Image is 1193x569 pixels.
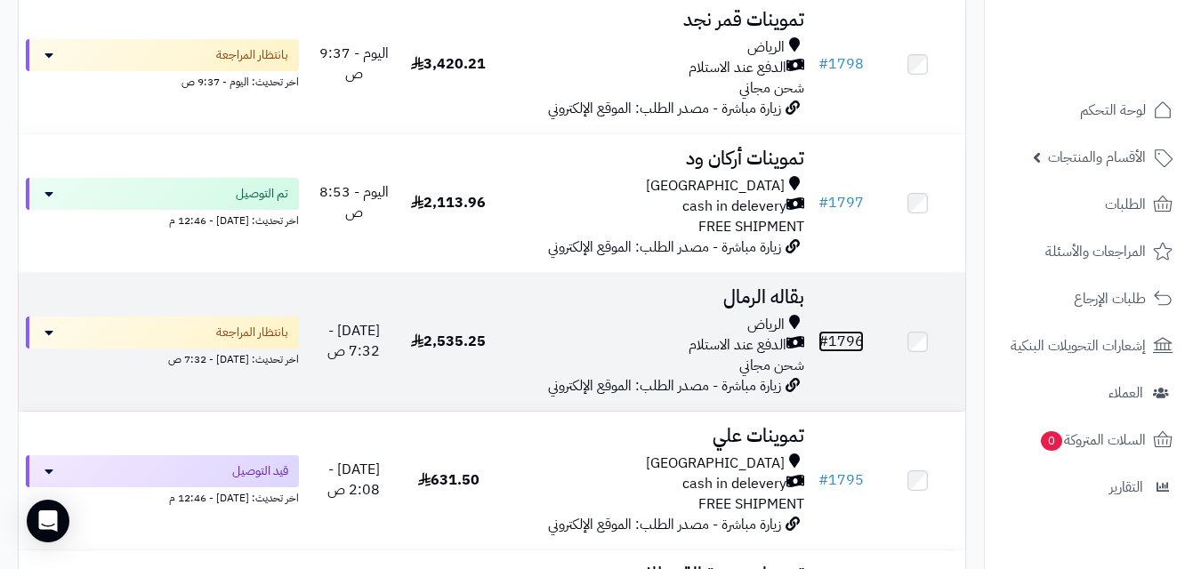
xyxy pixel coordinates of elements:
[548,236,781,258] span: زيارة مباشرة - مصدر الطلب: الموقع الإلكتروني
[996,183,1182,226] a: الطلبات
[1109,475,1143,500] span: التقارير
[1048,145,1146,170] span: الأقسام والمنتجات
[548,375,781,397] span: زيارة مباشرة - مصدر الطلب: الموقع الإلكتروني
[689,335,786,356] span: الدفع عند الاستلام
[1072,48,1176,85] img: logo-2.png
[503,148,803,169] h3: تموينات أركان ود
[698,493,804,515] span: FREE SHIPMENT
[747,315,785,335] span: الرياض
[1045,239,1146,264] span: المراجعات والأسئلة
[646,453,785,474] span: [GEOGRAPHIC_DATA]
[503,287,803,308] h3: بقاله الرمال
[27,500,69,542] div: Open Intercom Messenger
[548,98,781,119] span: زيارة مباشرة - مصدر الطلب: الموقع الإلكتروني
[26,349,299,367] div: اخر تحديث: [DATE] - 7:32 ص
[1041,431,1062,451] span: 0
[236,185,288,203] span: تم التوصيل
[818,53,828,75] span: #
[682,474,786,494] span: cash in delevery
[747,37,785,58] span: الرياض
[996,419,1182,461] a: السلات المتروكة0
[996,277,1182,320] a: طلبات الإرجاع
[216,46,288,64] span: بانتظار المراجعة
[818,192,828,213] span: #
[996,372,1182,414] a: العملاء
[26,210,299,228] div: اخر تحديث: [DATE] - 12:46 م
[818,469,828,491] span: #
[818,331,864,352] a: #1796
[548,514,781,535] span: زيارة مباشرة - مصدر الطلب: الموقع الإلكتروني
[996,325,1182,367] a: إشعارات التحويلات البنكية
[411,192,486,213] span: 2,113.96
[503,426,803,446] h3: تموينات علي
[818,53,864,75] a: #1798
[26,71,299,90] div: اخر تحديث: اليوم - 9:37 ص
[327,459,380,501] span: [DATE] - 2:08 ص
[818,192,864,213] a: #1797
[646,176,785,196] span: [GEOGRAPHIC_DATA]
[411,53,486,75] span: 3,420.21
[996,89,1182,132] a: لوحة التحكم
[1039,428,1146,453] span: السلات المتروكة
[996,230,1182,273] a: المراجعات والأسئلة
[698,216,804,237] span: FREE SHIPMENT
[327,320,380,362] span: [DATE] - 7:32 ص
[689,58,786,78] span: الدفع عند الاستلام
[682,196,786,217] span: cash in delevery
[1074,286,1146,311] span: طلبات الإرجاع
[26,487,299,506] div: اخر تحديث: [DATE] - 12:46 م
[232,462,288,480] span: قيد التوصيل
[319,43,389,84] span: اليوم - 9:37 ص
[503,10,803,30] h3: تموينات قمر نجد
[739,355,804,376] span: شحن مجاني
[1011,333,1146,358] span: إشعارات التحويلات البنكية
[216,324,288,341] span: بانتظار المراجعة
[996,466,1182,509] a: التقارير
[1080,98,1146,123] span: لوحة التحكم
[739,77,804,99] span: شحن مجاني
[418,469,480,491] span: 631.50
[818,331,828,352] span: #
[1105,192,1146,217] span: الطلبات
[319,181,389,223] span: اليوم - 8:53 ص
[1108,381,1143,405] span: العملاء
[411,331,486,352] span: 2,535.25
[818,469,864,491] a: #1795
